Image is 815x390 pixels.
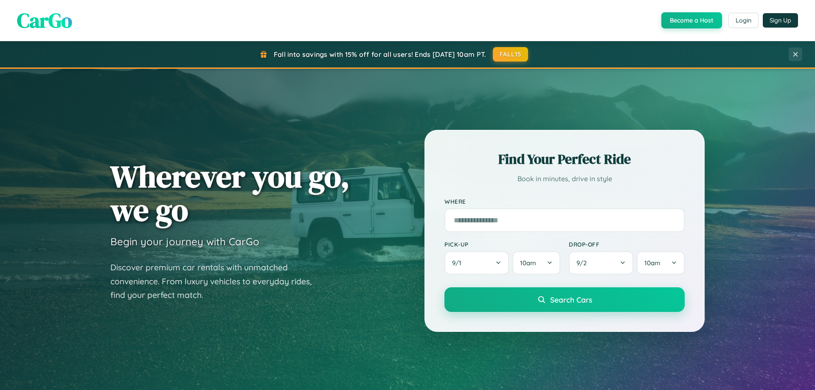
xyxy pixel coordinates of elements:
[512,251,560,275] button: 10am
[110,261,323,302] p: Discover premium car rentals with unmatched convenience. From luxury vehicles to everyday rides, ...
[661,12,722,28] button: Become a Host
[444,287,685,312] button: Search Cars
[493,47,528,62] button: FALL15
[274,50,486,59] span: Fall into savings with 15% off for all users! Ends [DATE] 10am PT.
[444,251,509,275] button: 9/1
[576,259,591,267] span: 9 / 2
[110,235,259,248] h3: Begin your journey with CarGo
[444,198,685,205] label: Where
[452,259,466,267] span: 9 / 1
[444,241,560,248] label: Pick-up
[569,241,685,248] label: Drop-off
[110,160,350,227] h1: Wherever you go, we go
[444,173,685,185] p: Book in minutes, drive in style
[550,295,592,304] span: Search Cars
[569,251,633,275] button: 9/2
[444,150,685,168] h2: Find Your Perfect Ride
[644,259,660,267] span: 10am
[763,13,798,28] button: Sign Up
[520,259,536,267] span: 10am
[728,13,759,28] button: Login
[17,6,72,34] span: CarGo
[637,251,685,275] button: 10am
